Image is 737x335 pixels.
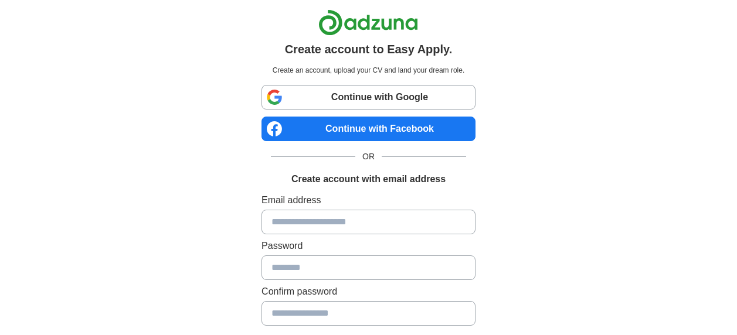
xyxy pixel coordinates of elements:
[355,151,382,163] span: OR
[285,40,453,58] h1: Create account to Easy Apply.
[261,239,476,253] label: Password
[261,193,476,207] label: Email address
[261,85,476,110] a: Continue with Google
[261,117,476,141] a: Continue with Facebook
[261,285,476,299] label: Confirm password
[291,172,446,186] h1: Create account with email address
[264,65,473,76] p: Create an account, upload your CV and land your dream role.
[318,9,418,36] img: Adzuna logo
